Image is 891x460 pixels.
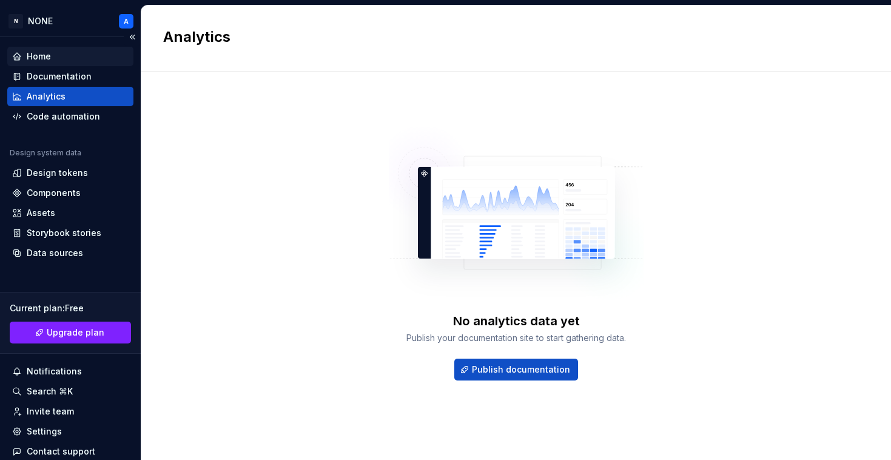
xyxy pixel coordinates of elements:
div: Design tokens [27,167,88,179]
div: Design system data [10,148,81,158]
div: Notifications [27,365,82,377]
div: Documentation [27,70,92,83]
div: Contact support [27,445,95,458]
div: Storybook stories [27,227,101,239]
div: Invite team [27,405,74,418]
a: Upgrade plan [10,322,131,343]
a: Analytics [7,87,133,106]
div: A [124,16,129,26]
a: Home [7,47,133,66]
a: Code automation [7,107,133,126]
button: NNONEA [2,8,138,34]
div: N [8,14,23,29]
a: Invite team [7,402,133,421]
button: Search ⌘K [7,382,133,401]
div: No analytics data yet [453,313,580,330]
div: Data sources [27,247,83,259]
a: Assets [7,203,133,223]
h2: Analytics [163,27,855,47]
div: Components [27,187,81,199]
a: Storybook stories [7,223,133,243]
div: Assets [27,207,55,219]
button: Publish documentation [454,359,578,381]
div: Code automation [27,110,100,123]
div: Settings [27,425,62,438]
span: Upgrade plan [47,326,104,339]
div: Analytics [27,90,66,103]
button: Collapse sidebar [124,29,141,46]
button: Notifications [7,362,133,381]
a: Components [7,183,133,203]
a: Settings [7,422,133,441]
div: NONE [28,15,53,27]
div: Current plan : Free [10,302,131,314]
div: Home [27,50,51,63]
a: Documentation [7,67,133,86]
div: Search ⌘K [27,385,73,397]
a: Design tokens [7,163,133,183]
a: Data sources [7,243,133,263]
div: Publish your documentation site to start gathering data. [406,332,626,344]
span: Publish documentation [472,364,570,376]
